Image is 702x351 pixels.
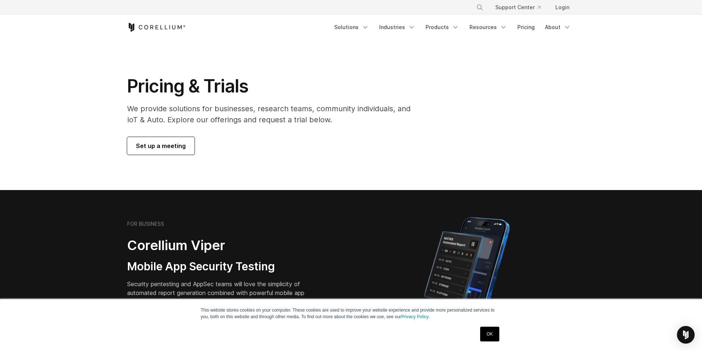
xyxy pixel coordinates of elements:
[473,1,486,14] button: Search
[411,214,522,343] img: Corellium MATRIX automated report on iPhone showing app vulnerability test results across securit...
[401,314,430,319] a: Privacy Policy.
[489,1,546,14] a: Support Center
[549,1,575,14] a: Login
[330,21,575,34] div: Navigation Menu
[127,103,421,125] p: We provide solutions for businesses, research teams, community individuals, and IoT & Auto. Explo...
[541,21,575,34] a: About
[465,21,511,34] a: Resources
[201,307,502,320] p: This website stores cookies on your computer. These cookies are used to improve your website expe...
[127,280,316,306] p: Security pentesting and AppSec teams will love the simplicity of automated report generation comb...
[127,237,316,254] h2: Corellium Viper
[330,21,373,34] a: Solutions
[127,221,164,227] h6: FOR BUSINESS
[375,21,420,34] a: Industries
[136,141,186,150] span: Set up a meeting
[677,326,695,344] div: Open Intercom Messenger
[127,23,186,32] a: Corellium Home
[421,21,464,34] a: Products
[480,327,499,341] a: OK
[127,75,421,97] h1: Pricing & Trials
[467,1,575,14] div: Navigation Menu
[127,137,195,155] a: Set up a meeting
[127,260,316,274] h3: Mobile App Security Testing
[513,21,539,34] a: Pricing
